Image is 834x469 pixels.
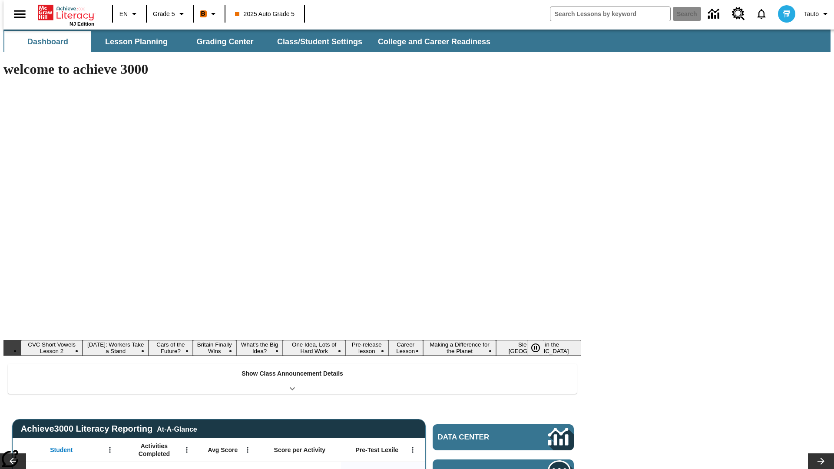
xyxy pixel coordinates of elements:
span: Data Center [438,433,519,442]
button: Slide 10 Sleepless in the Animal Kingdom [496,340,581,356]
div: Home [38,3,94,26]
button: Select a new avatar [773,3,801,25]
button: Open Menu [241,443,254,456]
div: Show Class Announcement Details [8,364,577,394]
span: Activities Completed [126,442,183,458]
button: Slide 2 Labor Day: Workers Take a Stand [83,340,149,356]
button: Lesson carousel, Next [808,453,834,469]
button: Slide 6 One Idea, Lots of Hard Work [283,340,345,356]
button: Grading Center [182,31,268,52]
button: Slide 7 Pre-release lesson [345,340,388,356]
button: Pause [527,340,544,356]
span: Student [50,446,73,454]
button: Class/Student Settings [270,31,369,52]
span: Avg Score [208,446,238,454]
span: Grade 5 [153,10,175,19]
a: Home [38,4,94,21]
span: Score per Activity [274,446,326,454]
span: NJ Edition [69,21,94,26]
button: Slide 5 What's the Big Idea? [236,340,283,356]
button: Slide 1 CVC Short Vowels Lesson 2 [21,340,83,356]
button: Dashboard [4,31,91,52]
span: Tauto [804,10,819,19]
span: 2025 Auto Grade 5 [235,10,295,19]
span: B [201,8,205,19]
span: EN [119,10,128,19]
div: SubNavbar [3,30,831,52]
span: Achieve3000 Literacy Reporting [21,424,197,434]
button: Open Menu [406,443,419,456]
span: Pre-Test Lexile [356,446,399,454]
div: SubNavbar [3,31,498,52]
h1: welcome to achieve 3000 [3,61,581,77]
button: Grade: Grade 5, Select a grade [149,6,190,22]
input: search field [550,7,670,21]
p: Show Class Announcement Details [242,369,343,378]
div: At-A-Glance [157,424,197,433]
button: Open side menu [7,1,33,27]
button: College and Career Readiness [371,31,497,52]
a: Resource Center, Will open in new tab [727,2,750,26]
button: Slide 3 Cars of the Future? [149,340,192,356]
button: Open Menu [180,443,193,456]
button: Open Menu [103,443,116,456]
a: Notifications [750,3,773,25]
button: Language: EN, Select a language [116,6,143,22]
button: Slide 8 Career Lesson [388,340,423,356]
a: Data Center [703,2,727,26]
div: Pause [527,340,553,356]
img: avatar image [778,5,795,23]
button: Slide 9 Making a Difference for the Planet [423,340,496,356]
button: Boost Class color is orange. Change class color [196,6,222,22]
a: Data Center [433,424,574,450]
button: Profile/Settings [801,6,834,22]
button: Slide 4 Britain Finally Wins [193,340,236,356]
button: Lesson Planning [93,31,180,52]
